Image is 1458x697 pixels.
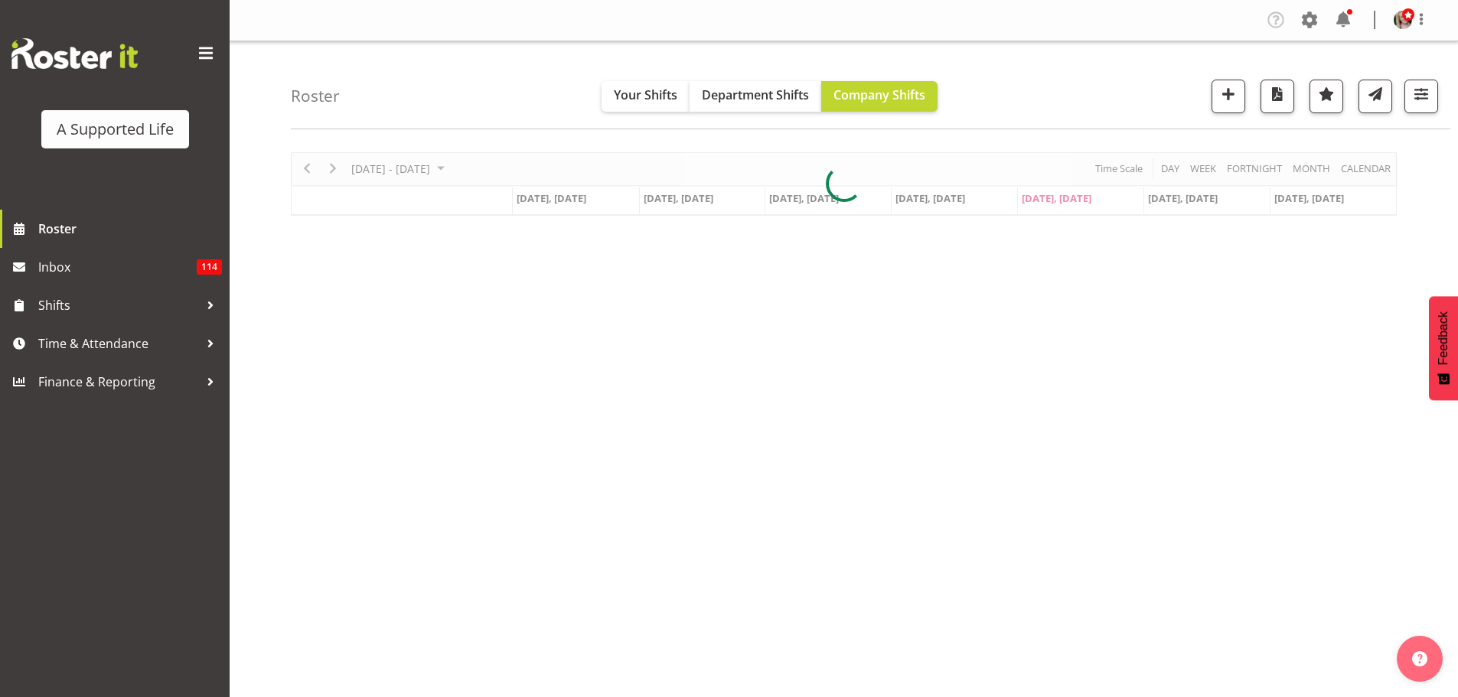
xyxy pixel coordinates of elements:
[690,81,821,112] button: Department Shifts
[38,294,199,317] span: Shifts
[1412,651,1427,666] img: help-xxl-2.png
[38,256,197,278] span: Inbox
[291,87,340,105] h4: Roster
[821,81,938,112] button: Company Shifts
[702,86,809,103] span: Department Shifts
[1261,80,1294,113] button: Download a PDF of the roster according to the set date range.
[1429,296,1458,400] button: Feedback - Show survey
[833,86,925,103] span: Company Shifts
[38,217,222,240] span: Roster
[614,86,677,103] span: Your Shifts
[1310,80,1343,113] button: Highlight an important date within the roster.
[38,370,199,393] span: Finance & Reporting
[1404,80,1438,113] button: Filter Shifts
[1394,11,1412,29] img: lisa-brown-bayliss21db486c786bd7d3a44459f1d2b6f937.png
[38,332,199,355] span: Time & Attendance
[57,118,174,141] div: A Supported Life
[1212,80,1245,113] button: Add a new shift
[11,38,138,69] img: Rosterit website logo
[1359,80,1392,113] button: Send a list of all shifts for the selected filtered period to all rostered employees.
[602,81,690,112] button: Your Shifts
[197,259,222,275] span: 114
[1437,311,1450,365] span: Feedback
